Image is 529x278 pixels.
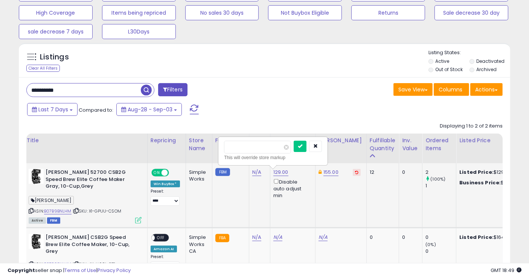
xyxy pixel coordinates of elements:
[252,234,261,241] a: N/A
[351,5,425,20] button: Returns
[44,208,72,214] a: B07B9BNLHM
[151,254,180,271] div: Preset:
[189,137,209,152] div: Store Name
[459,234,522,241] div: $164.49
[436,58,450,64] label: Active
[46,234,137,257] b: [PERSON_NAME] CSB2G Speed Brew Elite Coffee Maker, 10-Cup, Grey
[189,234,206,255] div: Simple Works CA
[459,169,522,176] div: $129.00
[185,5,259,20] button: No sales 30 days
[440,123,503,130] div: Displaying 1 to 2 of 2 items
[102,5,176,20] button: Items being repriced
[47,217,61,224] span: FBM
[19,24,93,39] button: sale decrease 7 days
[477,66,497,73] label: Archived
[459,179,501,186] b: Business Price:
[128,106,172,113] span: Aug-28 - Sep-03
[370,234,393,241] div: 0
[215,168,230,176] small: FBM
[425,234,456,241] div: 0
[470,83,503,96] button: Actions
[29,169,44,184] img: 41g8d+eJk-L._SL40_.jpg
[151,246,177,252] div: Amazon AI
[273,234,282,241] a: N/A
[215,234,229,242] small: FBA
[425,137,453,152] div: Ordered Items
[27,137,144,144] div: Title
[425,242,436,248] small: (0%)
[436,66,463,73] label: Out of Stock
[189,169,206,182] div: Simple Works
[73,208,121,214] span: | SKU: X1-GPUU-CSOM
[434,83,469,96] button: Columns
[459,137,524,144] div: Listed Price
[268,5,342,20] button: Not Buybox Eligible
[151,189,180,205] div: Preset:
[19,5,93,20] button: High Coverage
[29,169,142,223] div: ASIN:
[8,267,131,274] div: seller snap | |
[425,182,456,189] div: 1
[26,65,60,72] div: Clear All Filters
[425,248,456,255] div: 0
[477,58,505,64] label: Deactivated
[323,169,338,176] a: 155.00
[393,83,433,96] button: Save View
[79,106,113,114] span: Compared to:
[151,137,183,144] div: Repricing
[116,103,182,116] button: Aug-28 - Sep-03
[434,5,508,20] button: Sale decrease 30 day
[151,181,180,187] div: Win BuyBox *
[64,267,96,274] a: Terms of Use
[215,137,246,144] div: Fulfillment
[428,49,510,56] p: Listing States:
[370,169,393,176] div: 12
[439,86,462,93] span: Columns
[46,169,137,192] b: [PERSON_NAME] 52700 CSB2G Speed Brew Elite Coffee Maker Gray, 10-Cup,Grey
[155,235,167,241] span: OFF
[158,83,188,96] button: Filters
[425,169,456,176] div: 2
[152,170,162,176] span: ON
[98,267,131,274] a: Privacy Policy
[29,234,44,249] img: 41g8d+eJk-L._SL40_.jpg
[29,196,74,205] span: [PERSON_NAME]
[224,154,322,161] div: This will override store markup
[8,267,35,274] strong: Copyright
[370,137,396,152] div: Fulfillable Quantity
[273,169,288,176] a: 129.00
[402,169,416,176] div: 0
[273,178,309,199] div: Disable auto adjust min
[102,24,176,39] button: L30Days
[459,234,494,241] b: Listed Price:
[402,234,416,241] div: 0
[319,137,363,144] div: [PERSON_NAME]
[38,106,68,113] span: Last 7 Days
[319,234,328,241] a: N/A
[402,137,419,152] div: Inv. value
[40,52,69,62] h5: Listings
[27,103,78,116] button: Last 7 Days
[430,176,445,182] small: (100%)
[459,169,494,176] b: Listed Price:
[459,179,522,186] div: $129
[491,267,521,274] span: 2025-09-11 18:49 GMT
[29,217,46,224] span: All listings currently available for purchase on Amazon
[252,169,261,176] a: N/A
[168,170,180,176] span: OFF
